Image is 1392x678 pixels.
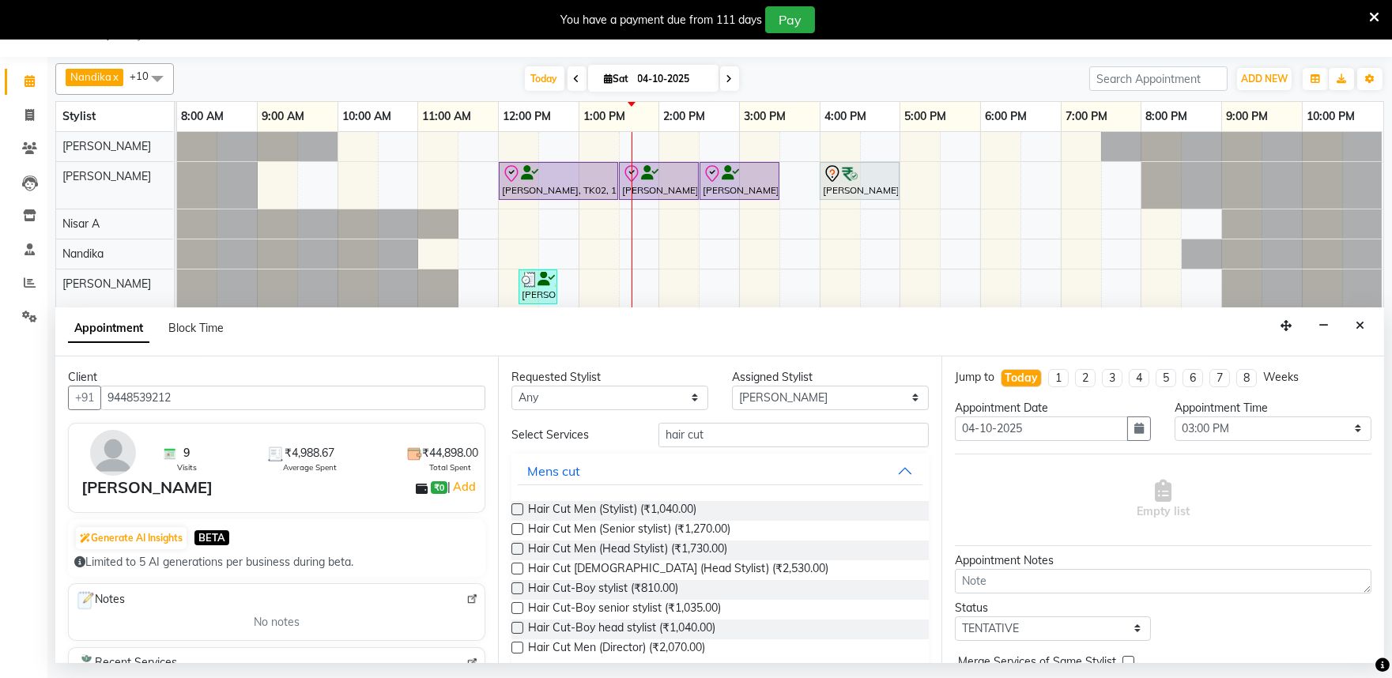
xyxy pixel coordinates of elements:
div: Appointment Notes [955,552,1371,569]
div: You have a payment due from 111 days [560,12,762,28]
div: Requested Stylist [511,369,708,386]
input: Search Appointment [1089,66,1228,91]
span: Stylist [62,109,96,123]
input: Search by Name/Mobile/Email/Code [100,386,485,410]
a: 11:00 AM [418,105,475,128]
span: Hair Cut Men (Senior stylist) (₹1,270.00) [528,521,730,541]
a: 4:00 PM [820,105,870,128]
a: 9:00 PM [1222,105,1272,128]
span: Empty list [1137,480,1190,520]
span: | [447,477,478,496]
span: Hair Cut Men (Stylist) (₹1,040.00) [528,501,696,521]
div: Limited to 5 AI generations per business during beta. [74,554,479,571]
a: 9:00 AM [258,105,308,128]
span: Block Time [168,321,224,335]
span: Hair Cut Men (Head Stylist) (₹1,730.00) [528,541,727,560]
button: Generate AI Insights [76,527,187,549]
li: 4 [1129,369,1149,387]
a: 6:00 PM [981,105,1031,128]
li: 7 [1209,369,1230,387]
span: Total Spent [429,461,471,473]
span: Hair Cut [DEMOGRAPHIC_DATA] (Head Stylist) (₹2,530.00) [528,560,828,580]
img: avatar [90,430,136,476]
a: 12:00 PM [499,105,555,128]
span: BETA [194,530,229,545]
div: Mens cut [527,461,580,480]
li: 6 [1183,369,1203,387]
div: Appointment Date [955,400,1152,416]
div: Appointment Time [1175,400,1371,416]
span: Today [525,66,564,91]
li: 5 [1156,369,1176,387]
span: Hair Cut Men (Director) (₹2,070.00) [528,639,705,659]
span: ₹0 [431,481,447,494]
div: [PERSON_NAME], TK07, 12:15 PM-12:45 PM, Calecim service charge [520,272,556,302]
li: 3 [1102,369,1122,387]
span: Recent Services [75,654,177,673]
button: Close [1349,314,1371,338]
span: ADD NEW [1241,73,1288,85]
button: +91 [68,386,101,410]
a: 8:00 PM [1141,105,1191,128]
li: 2 [1075,369,1096,387]
span: Nandika [62,247,104,261]
a: 2:00 PM [659,105,709,128]
div: [PERSON_NAME] [81,476,213,499]
input: yyyy-mm-dd [955,416,1129,441]
div: [PERSON_NAME], TK02, 02:30 PM-03:30 PM, INOA Root Touch-Up Long [701,164,778,198]
input: 2025-10-04 [633,67,712,91]
div: Jump to [955,369,994,386]
li: 1 [1048,369,1069,387]
div: [PERSON_NAME], TK03, 04:00 PM-05:00 PM, Hair Cut Men (Director) [821,164,898,198]
span: Nandika [70,70,111,83]
div: Today [1005,370,1038,386]
span: Hair Cut-Boy senior stylist (₹1,035.00) [528,600,721,620]
a: 5:00 PM [900,105,950,128]
div: Status [955,600,1152,616]
span: Merge Services of Same Stylist [958,654,1116,673]
a: 1:00 PM [579,105,629,128]
div: Select Services [500,427,647,443]
span: ₹4,988.67 [285,445,334,461]
a: 10:00 PM [1303,105,1359,128]
div: Client [68,369,485,386]
span: Notes [75,590,125,611]
a: x [111,70,119,83]
div: [PERSON_NAME], TK02, 01:30 PM-02:30 PM, Hair Cut [DEMOGRAPHIC_DATA] Style Director [621,164,697,198]
span: Nisar A [62,217,100,231]
a: 10:00 AM [338,105,395,128]
a: 8:00 AM [177,105,228,128]
input: Search by service name [658,423,929,447]
span: 9 [183,445,190,461]
span: ₹44,898.00 [422,445,478,461]
a: 3:00 PM [740,105,790,128]
span: Visits [177,461,197,473]
li: 8 [1236,369,1257,387]
a: 7:00 PM [1062,105,1111,128]
span: +10 [130,70,160,82]
div: Weeks [1263,369,1299,386]
button: ADD NEW [1237,68,1292,90]
span: [PERSON_NAME] [62,139,151,153]
span: Sat [601,73,633,85]
span: [PERSON_NAME] [62,169,151,183]
span: Hair Cut-Boy head stylist (₹1,040.00) [528,620,715,639]
span: [PERSON_NAME] [62,277,151,291]
span: Hair Cut-Boy stylist (₹810.00) [528,580,678,600]
div: Assigned Stylist [732,369,929,386]
button: Pay [765,6,815,33]
a: Add [451,477,478,496]
div: [PERSON_NAME], TK02, 12:00 PM-01:30 PM, ULTIMATE BESPOKE HAIR AND SCALP RITUAL - 90 MIN Women [500,164,617,198]
span: Appointment [68,315,149,343]
span: Average Spent [283,461,337,473]
span: No notes [254,614,300,631]
button: Mens cut [518,457,922,485]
